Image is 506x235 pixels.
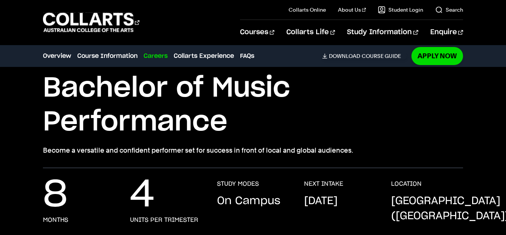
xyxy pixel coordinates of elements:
[304,180,343,188] h3: NEXT INTAKE
[322,53,407,59] a: DownloadCourse Guide
[43,145,463,156] p: Become a versatile and confident performer set for success in front of local and global audiences.
[43,216,68,224] h3: months
[391,180,422,188] h3: LOCATION
[329,53,360,59] span: Download
[304,194,338,209] p: [DATE]
[43,180,67,210] p: 8
[43,71,463,139] h1: Bachelor of Music Performance
[338,6,366,14] a: About Us
[43,52,71,61] a: Overview
[174,52,234,61] a: Collarts Experience
[435,6,463,14] a: Search
[77,52,138,61] a: Course Information
[217,180,259,188] h3: STUDY MODES
[347,20,418,45] a: Study Information
[411,47,463,65] a: Apply Now
[378,6,423,14] a: Student Login
[43,12,139,33] div: Go to homepage
[430,20,463,45] a: Enquire
[130,216,198,224] h3: units per trimester
[286,20,335,45] a: Collarts Life
[217,194,280,209] p: On Campus
[144,52,168,61] a: Careers
[130,180,154,210] p: 4
[240,52,254,61] a: FAQs
[289,6,326,14] a: Collarts Online
[240,20,274,45] a: Courses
